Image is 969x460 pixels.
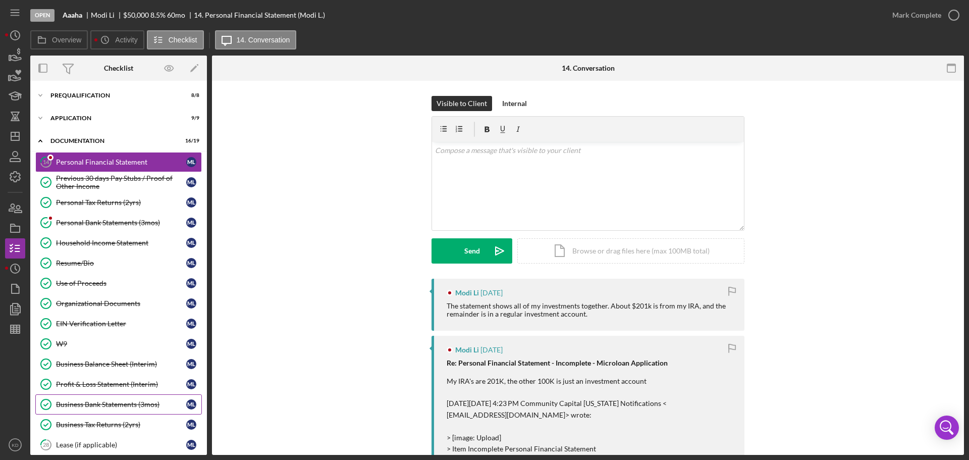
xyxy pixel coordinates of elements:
div: Business Balance Sheet (Interim) [56,360,186,368]
button: 14. Conversation [215,30,297,49]
div: M L [186,177,196,187]
div: EIN Verification Letter [56,320,186,328]
div: 9 / 9 [181,115,199,121]
div: Household Income Statement [56,239,186,247]
span: $50,000 [123,11,149,19]
div: Previous 30 days Pay Stubs / Proof of Other Income [56,174,186,190]
time: 2025-09-19 23:07 [480,346,503,354]
label: Checklist [169,36,197,44]
div: Open [30,9,55,22]
div: Internal [502,96,527,111]
div: M L [186,339,196,349]
div: Modi Li [455,346,479,354]
div: 14. Conversation [562,64,615,72]
div: Resume/Bio [56,259,186,267]
button: Internal [497,96,532,111]
tspan: 28 [43,441,49,448]
div: M L [186,399,196,410]
div: 14. Personal Financial Statement (Modi L.) [194,11,325,19]
button: Overview [30,30,88,49]
a: W9ML [35,334,202,354]
a: Organizational DocumentsML [35,293,202,314]
div: 8.5 % [150,11,166,19]
div: M L [186,379,196,389]
time: 2025-09-23 01:33 [480,289,503,297]
label: Activity [115,36,137,44]
button: Checklist [147,30,204,49]
a: 28Lease (if applicable)ML [35,435,202,455]
div: Personal Financial Statement [56,158,186,166]
a: Household Income StatementML [35,233,202,253]
button: Visible to Client [432,96,492,111]
div: M L [186,258,196,268]
a: Personal Tax Returns (2yrs)ML [35,192,202,213]
label: 14. Conversation [237,36,290,44]
div: Visible to Client [437,96,487,111]
div: 60 mo [167,11,185,19]
div: Open Intercom Messenger [935,416,959,440]
strong: Re: Personal Financial Statement - Incomplete - Microloan Application [447,359,668,367]
div: Application [50,115,174,121]
div: Send [464,238,480,264]
div: Organizational Documents [56,299,186,308]
button: Mark Complete [882,5,964,25]
div: M L [186,319,196,329]
div: Modi Li [455,289,479,297]
a: Business Balance Sheet (Interim)ML [35,354,202,374]
a: Resume/BioML [35,253,202,273]
div: Personal Bank Statements (3mos) [56,219,186,227]
a: Business Tax Returns (2yrs)ML [35,415,202,435]
tspan: 14 [43,159,49,165]
div: Prequalification [50,92,174,98]
div: M L [186,420,196,430]
div: Use of Proceeds [56,279,186,287]
button: Send [432,238,512,264]
button: Activity [90,30,144,49]
div: 8 / 8 [181,92,199,98]
text: KD [12,442,18,448]
div: W9 [56,340,186,348]
div: M L [186,298,196,309]
div: The statement shows all of my investments together. About $201k is from my IRA, and the remainder... [447,302,734,318]
div: Documentation [50,138,174,144]
label: Overview [52,36,81,44]
div: M L [186,278,196,288]
a: Previous 30 days Pay Stubs / Proof of Other IncomeML [35,172,202,192]
div: Lease (if applicable) [56,441,186,449]
div: Checklist [104,64,133,72]
div: M L [186,238,196,248]
div: M L [186,157,196,167]
a: Business Bank Statements (3mos)ML [35,394,202,415]
div: M L [186,440,196,450]
div: Business Bank Statements (3mos) [56,400,186,408]
div: Modi Li [91,11,123,19]
a: Use of ProceedsML [35,273,202,293]
div: 16 / 19 [181,138,199,144]
a: 14Personal Financial StatementML [35,152,202,172]
div: Mark Complete [892,5,941,25]
button: KD [5,435,25,455]
a: Personal Bank Statements (3mos)ML [35,213,202,233]
div: Business Tax Returns (2yrs) [56,421,186,429]
div: M L [186,359,196,369]
a: EIN Verification LetterML [35,314,202,334]
div: M L [186,218,196,228]
a: Profit & Loss Statement (Interim)ML [35,374,202,394]
div: Personal Tax Returns (2yrs) [56,198,186,207]
div: M L [186,197,196,208]
b: Aaaha [63,11,82,19]
div: Profit & Loss Statement (Interim) [56,380,186,388]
